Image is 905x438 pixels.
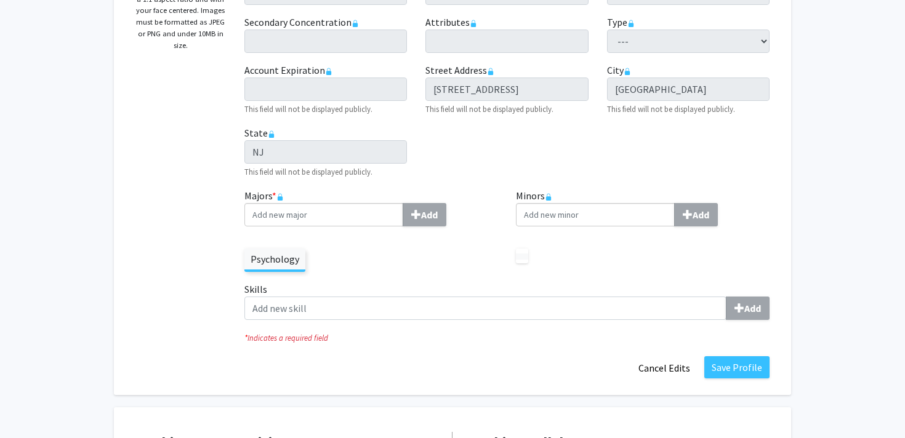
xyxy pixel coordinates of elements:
button: Save Profile [704,356,770,378]
label: Attributes [425,15,477,30]
small: This field will not be displayed publicly. [425,104,553,114]
small: This field will not be displayed publicly. [607,104,735,114]
label: Account Expiration [244,63,332,78]
label: City [607,63,631,78]
input: Majors*Add [244,203,403,226]
svg: This information is provided and automatically updated by Drexel University and is not editable o... [470,20,477,27]
b: Add [693,209,709,221]
button: Cancel Edits [630,356,698,380]
iframe: Chat [9,383,52,429]
button: Minors [674,203,718,226]
label: Psychology [244,249,305,269]
label: Minors [516,188,770,226]
svg: This information is provided and automatically updated by Drexel University and is not editable o... [352,20,359,27]
small: This field will not be displayed publicly. [244,167,372,177]
label: Skills [244,282,770,320]
svg: This information is provided and automatically updated by Drexel University and is not editable o... [487,68,494,75]
input: SkillsAdd [244,297,726,320]
svg: This information is provided and automatically updated by Drexel University and is not editable o... [624,68,631,75]
b: Add [421,209,438,221]
label: Street Address [425,63,494,78]
input: MinorsAdd [516,203,675,226]
svg: This information is provided and automatically updated by Drexel University and is not editable o... [268,130,275,138]
label: State [244,125,275,140]
svg: This information is provided and automatically updated by Drexel University and is not editable o... [325,68,332,75]
b: Add [744,302,761,314]
i: Indicates a required field [244,332,770,344]
button: Majors* [403,203,446,226]
label: Secondary Concentration [244,15,359,30]
label: Type [607,15,635,30]
svg: This information is provided and automatically updated by Drexel University and is not editable o... [627,20,635,27]
label: Majors [244,188,498,226]
button: Skills [726,297,770,320]
small: This field will not be displayed publicly. [244,104,372,114]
